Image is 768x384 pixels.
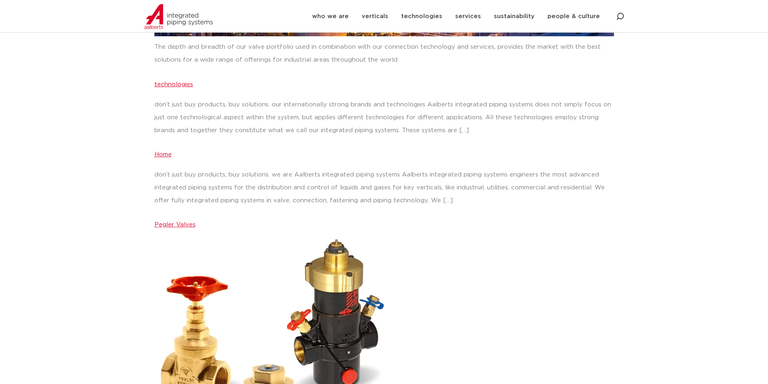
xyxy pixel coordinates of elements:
a: technologies [154,81,193,87]
p: don’t just buy products, buy solutions. our internationally strong brands and technologies Aalber... [154,98,614,137]
a: Pegler Valves [154,222,196,228]
p: don’t just buy products, buy solutions. we are Aalberts integrated piping systems Aalberts integr... [154,168,614,207]
p: The depth and breadth of our valve portfolio used in combination with our connection technology a... [154,41,614,66]
a: Home [154,152,172,158]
